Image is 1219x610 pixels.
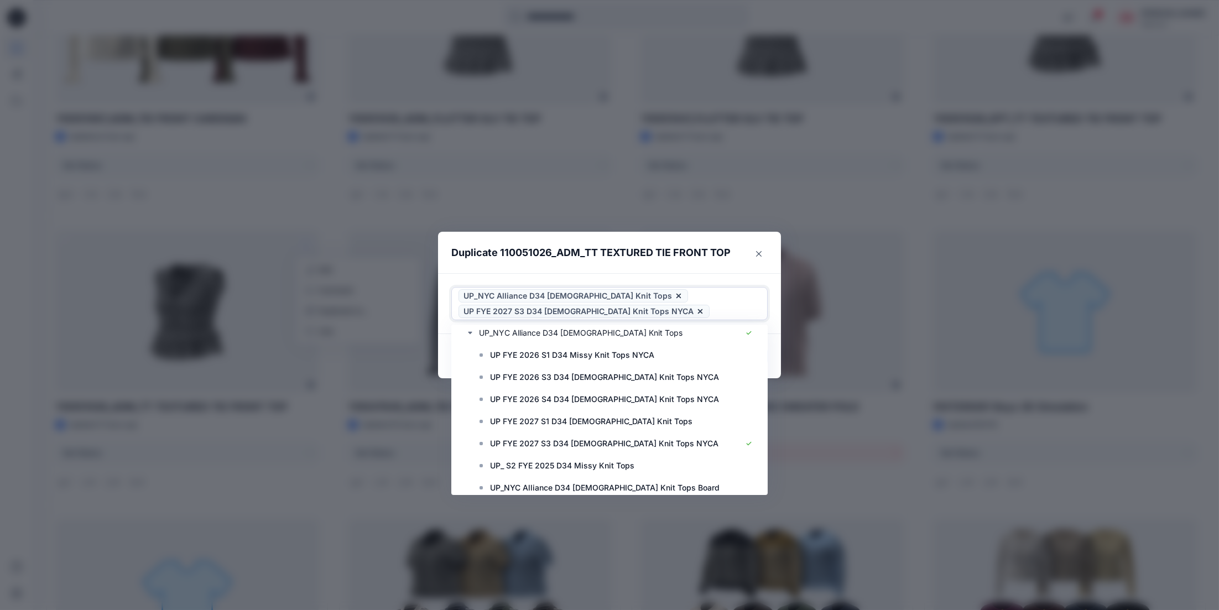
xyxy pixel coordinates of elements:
[490,348,654,362] p: UP FYE 2026 S1 D34 Missy Knit Tops NYCA
[750,245,768,263] button: Close
[490,371,719,384] p: UP FYE 2026 S3 D34 [DEMOGRAPHIC_DATA] Knit Tops NYCA
[463,289,672,303] span: UP_NYC Alliance D34 [DEMOGRAPHIC_DATA] Knit Tops
[490,481,720,494] p: UP_NYC Alliance D34 [DEMOGRAPHIC_DATA] Knit Tops Board
[490,459,634,472] p: UP_ S2 FYE 2025 D34 Missy Knit Tops
[463,305,694,318] span: UP FYE 2027 S3 D34 [DEMOGRAPHIC_DATA] Knit Tops NYCA
[490,393,719,406] p: UP FYE 2026 S4 D34 [DEMOGRAPHIC_DATA] Knit Tops NYCA
[490,437,718,450] p: UP FYE 2027 S3 D34 [DEMOGRAPHIC_DATA] Knit Tops NYCA
[451,245,731,260] p: Duplicate 110051026_ADM_TT TEXTURED TIE FRONT TOP
[490,415,692,428] p: UP FYE 2027 S1 D34 [DEMOGRAPHIC_DATA] Knit Tops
